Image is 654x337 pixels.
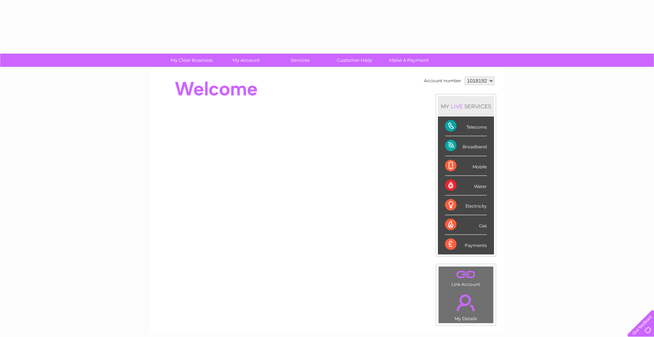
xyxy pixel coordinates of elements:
[440,268,491,281] a: .
[445,235,487,254] div: Payments
[445,195,487,215] div: Electricity
[325,54,384,67] a: Customer Help
[438,266,494,289] td: Link Account
[271,54,330,67] a: Services
[216,54,275,67] a: My Account
[438,288,494,323] td: My Details
[440,290,491,315] a: .
[445,156,487,176] div: Mobile
[422,75,463,87] td: Account number
[379,54,438,67] a: Make A Payment
[445,117,487,136] div: Telecoms
[162,54,221,67] a: My Clear Business
[449,103,464,110] div: LIVE
[445,215,487,235] div: Gas
[438,96,494,117] div: MY SERVICES
[445,136,487,156] div: Broadband
[445,176,487,195] div: Water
